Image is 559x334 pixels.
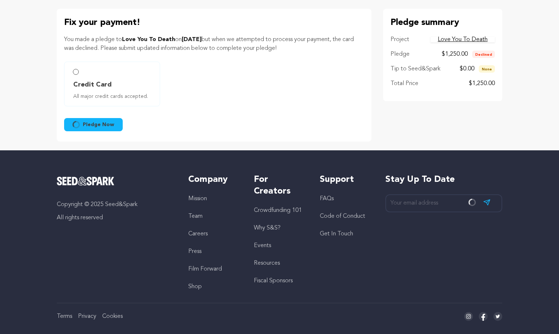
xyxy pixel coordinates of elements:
[57,313,72,319] a: Terms
[320,174,371,186] h5: Support
[188,249,201,254] a: Press
[390,65,440,73] p: Tip to Seed&Spark
[254,260,280,266] a: Resources
[57,200,174,209] p: Copyright © 2025 Seed&Spark
[472,51,495,58] span: Declined
[64,118,123,131] button: Pledge Now
[385,194,502,212] input: Your email address
[479,65,495,73] span: None
[188,231,208,237] a: Careers
[254,225,281,231] a: Why S&S?
[188,196,207,202] a: Mission
[430,37,495,43] a: Love You To Death
[122,37,175,43] span: Love You To Death
[188,284,202,290] a: Shop
[83,121,114,128] span: Pledge Now
[57,177,174,186] a: Seed&Spark Homepage
[64,16,364,29] p: Fix your payment!
[320,196,334,202] a: FAQs
[73,93,154,100] span: All major credit cards accepted.
[254,243,271,249] a: Events
[254,278,293,284] a: Fiscal Sponsors
[182,37,201,43] span: [DATE]
[385,174,502,186] h5: Stay up to date
[390,35,409,44] p: Project
[188,174,239,186] h5: Company
[64,35,364,53] p: You made a pledge to on but when we attempted to process your payment, the card was declined. Ple...
[390,79,418,88] p: Total Price
[442,51,468,57] span: $1,250.00
[78,313,96,319] a: Privacy
[320,213,365,219] a: Code of Conduct
[73,80,112,90] span: Credit Card
[57,213,174,222] p: All rights reserved
[254,208,302,213] a: Crowdfunding 101
[188,213,203,219] a: Team
[390,16,495,29] p: Pledge summary
[57,177,114,186] img: Seed&Spark Logo
[320,231,353,237] a: Get In Touch
[102,313,123,319] a: Cookies
[469,79,495,88] p: $1,250.00
[254,174,305,197] h5: For Creators
[188,266,222,272] a: Film Forward
[460,66,474,72] span: $0.00
[390,50,410,59] p: Pledge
